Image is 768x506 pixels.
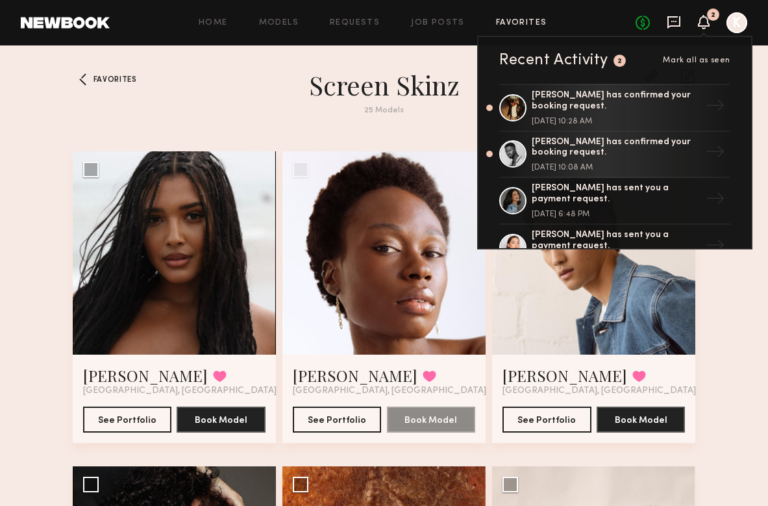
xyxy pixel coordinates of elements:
div: → [700,137,730,171]
span: Mark all as seen [663,57,730,64]
span: [GEOGRAPHIC_DATA], [GEOGRAPHIC_DATA] [502,386,696,396]
a: Book Model [177,414,266,425]
a: Book Model [387,414,476,425]
div: [DATE] 6:48 PM [532,210,700,218]
a: K [726,12,747,33]
a: [PERSON_NAME] has confirmed your booking request.[DATE] 10:08 AM→ [499,132,730,179]
a: [PERSON_NAME] [293,365,417,386]
h1: Screen Skinz [151,69,618,101]
a: Models [259,19,299,27]
a: Job Posts [411,19,465,27]
span: Favorites [93,76,137,84]
a: [PERSON_NAME] has sent you a payment request.[DATE] 6:48 PM→ [499,178,730,225]
button: See Portfolio [293,407,382,433]
a: Favorites [496,19,547,27]
div: [PERSON_NAME] has sent you a payment request. [532,230,700,252]
div: [PERSON_NAME] has confirmed your booking request. [532,137,700,159]
div: → [700,91,730,125]
span: [GEOGRAPHIC_DATA], [GEOGRAPHIC_DATA] [293,386,486,396]
button: Book Model [177,407,266,433]
div: [DATE] 10:08 AM [532,164,700,171]
div: [PERSON_NAME] has sent you a payment request. [532,183,700,205]
a: Book Model [597,414,686,425]
button: See Portfolio [83,407,172,433]
span: [GEOGRAPHIC_DATA], [GEOGRAPHIC_DATA] [83,386,277,396]
a: Requests [330,19,380,27]
div: → [700,184,730,218]
a: [PERSON_NAME] [502,365,627,386]
a: [PERSON_NAME] [83,365,208,386]
a: [PERSON_NAME] has confirmed your booking request.[DATE] 10:28 AM→ [499,84,730,132]
a: Favorites [73,69,93,90]
div: 2 [711,12,715,19]
div: 25 Models [151,107,618,115]
a: [PERSON_NAME] has sent you a payment request.→ [499,225,730,272]
button: See Portfolio [502,407,591,433]
button: Book Model [387,407,476,433]
div: [PERSON_NAME] has confirmed your booking request. [532,90,700,112]
div: Recent Activity [499,53,608,68]
button: Book Model [597,407,686,433]
div: 2 [617,58,623,65]
div: → [700,231,730,264]
div: [DATE] 10:28 AM [532,118,700,125]
a: Home [199,19,228,27]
